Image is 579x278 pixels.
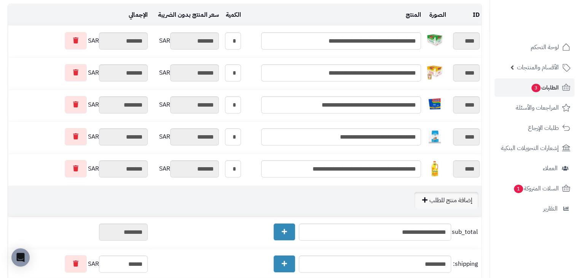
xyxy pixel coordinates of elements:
div: Open Intercom Messenger [11,248,30,267]
a: العملاء [494,159,574,177]
div: SAR [152,32,219,50]
td: سعر المنتج بدون الضريبة [150,5,221,26]
div: SAR [152,160,219,177]
div: SAR [10,96,148,113]
img: 1747422643-H9NtV8ZjzdFc2NGcwko8EIkc2J63vLRu-40x40.jpg [427,129,442,144]
span: إشعارات التحويلات البنكية [501,143,559,153]
td: الصورة [423,5,448,26]
span: طلبات الإرجاع [528,123,559,133]
div: SAR [152,128,219,145]
div: SAR [10,64,148,81]
img: 1747281281-61rDPewxzyL._AC_SL1000-40x40.jpg [427,33,442,48]
div: SAR [10,255,148,273]
a: إشعارات التحويلات البنكية [494,139,574,157]
a: طلبات الإرجاع [494,119,574,137]
span: sub_total: [453,228,478,236]
td: ID [448,5,482,26]
a: المراجعات والأسئلة [494,99,574,117]
span: الأقسام والمنتجات [517,62,559,73]
td: الإجمالي [8,5,150,26]
span: 3 [531,84,541,92]
img: 1747281487-61zNNZx9X4L._AC_SL1000-40x40.jpg [427,65,442,80]
span: shipping: [453,260,478,268]
a: السلات المتروكة1 [494,179,574,198]
img: logo-2.png [527,21,572,37]
div: SAR [152,64,219,81]
div: SAR [152,96,219,113]
span: 1 [514,185,523,193]
a: الطلبات3 [494,78,574,97]
span: التقارير [543,203,558,214]
span: لوحة التحكم [531,42,559,53]
a: إضافة منتج للطلب [414,192,479,209]
td: المنتج [243,5,423,26]
td: الكمية [221,5,242,26]
span: السلات المتروكة [513,183,559,194]
img: 1747283225-Screenshot%202025-05-15%20072245-40x40.jpg [427,97,442,112]
div: SAR [10,128,148,145]
a: لوحة التحكم [494,38,574,56]
span: الطلبات [531,82,559,93]
img: 1747454358-51hLYFOhvOL._AC_SL1000-40x40.jpg [427,161,442,176]
div: SAR [10,160,148,177]
span: المراجعات والأسئلة [516,102,559,113]
a: التقارير [494,200,574,218]
span: العملاء [543,163,558,174]
div: SAR [10,32,148,50]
